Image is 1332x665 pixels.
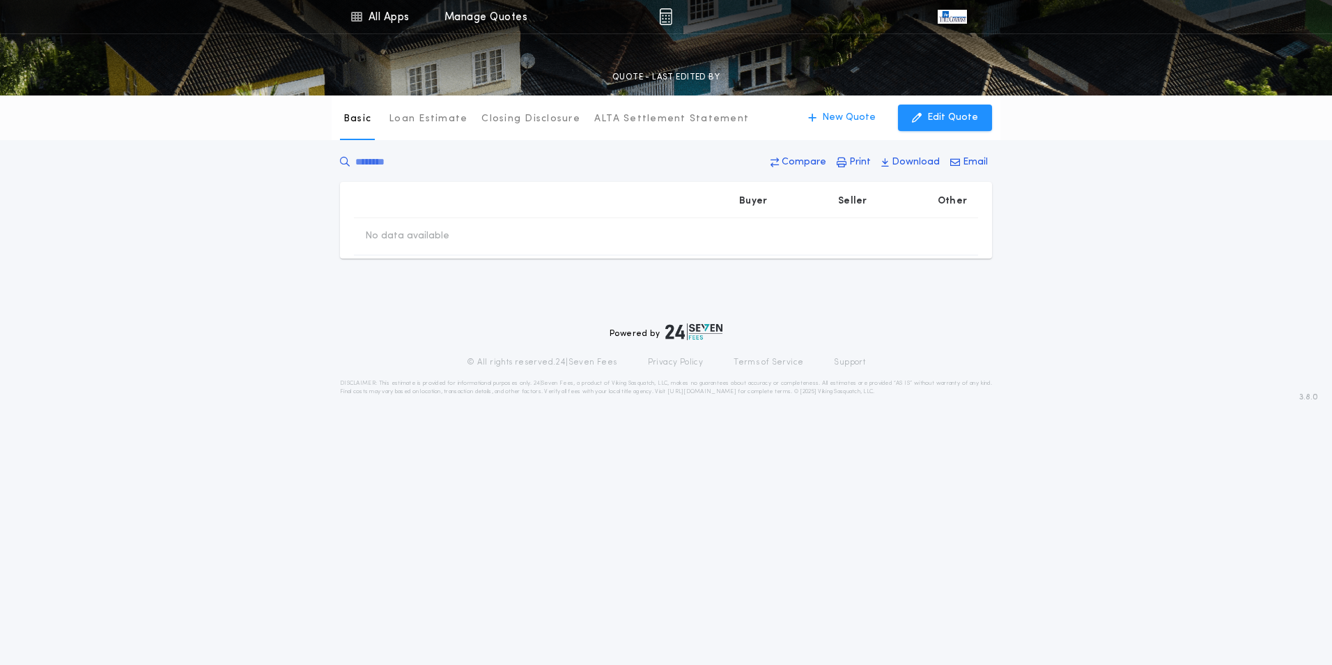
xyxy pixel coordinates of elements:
p: Compare [782,155,826,169]
p: New Quote [822,111,876,125]
p: Download [892,155,940,169]
button: New Quote [794,105,890,131]
p: Seller [838,194,867,208]
a: Support [834,357,865,368]
p: Email [963,155,988,169]
button: Email [946,150,992,175]
img: vs-icon [938,10,967,24]
p: Other [938,194,967,208]
button: Download [877,150,944,175]
p: Print [849,155,871,169]
p: © All rights reserved. 24|Seven Fees [467,357,617,368]
p: Edit Quote [927,111,978,125]
button: Print [832,150,875,175]
td: No data available [354,218,460,254]
p: QUOTE - LAST EDITED BY [612,70,720,84]
div: Powered by [610,323,722,340]
p: Basic [343,112,371,126]
p: Closing Disclosure [481,112,580,126]
a: Terms of Service [734,357,803,368]
button: Edit Quote [898,105,992,131]
img: logo [665,323,722,340]
a: Privacy Policy [648,357,704,368]
p: Loan Estimate [389,112,467,126]
a: [URL][DOMAIN_NAME] [667,389,736,395]
p: ALTA Settlement Statement [594,112,749,126]
p: Buyer [739,194,767,208]
button: Compare [766,150,830,175]
p: DISCLAIMER: This estimate is provided for informational purposes only. 24|Seven Fees, a product o... [340,379,992,396]
span: 3.8.0 [1299,391,1318,404]
img: img [659,8,672,25]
